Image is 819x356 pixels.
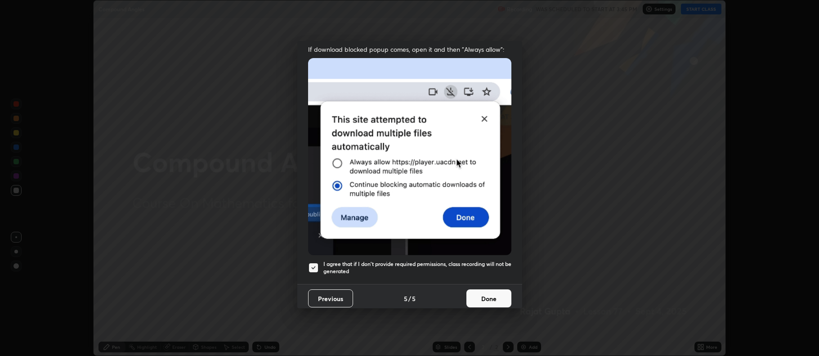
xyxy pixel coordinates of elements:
button: Previous [308,289,353,307]
h4: 5 [404,294,407,303]
span: If download blocked popup comes, open it and then "Always allow": [308,45,511,54]
h4: 5 [412,294,416,303]
h5: I agree that if I don't provide required permissions, class recording will not be generated [323,261,511,275]
button: Done [466,289,511,307]
img: downloads-permission-blocked.gif [308,58,511,255]
h4: / [408,294,411,303]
